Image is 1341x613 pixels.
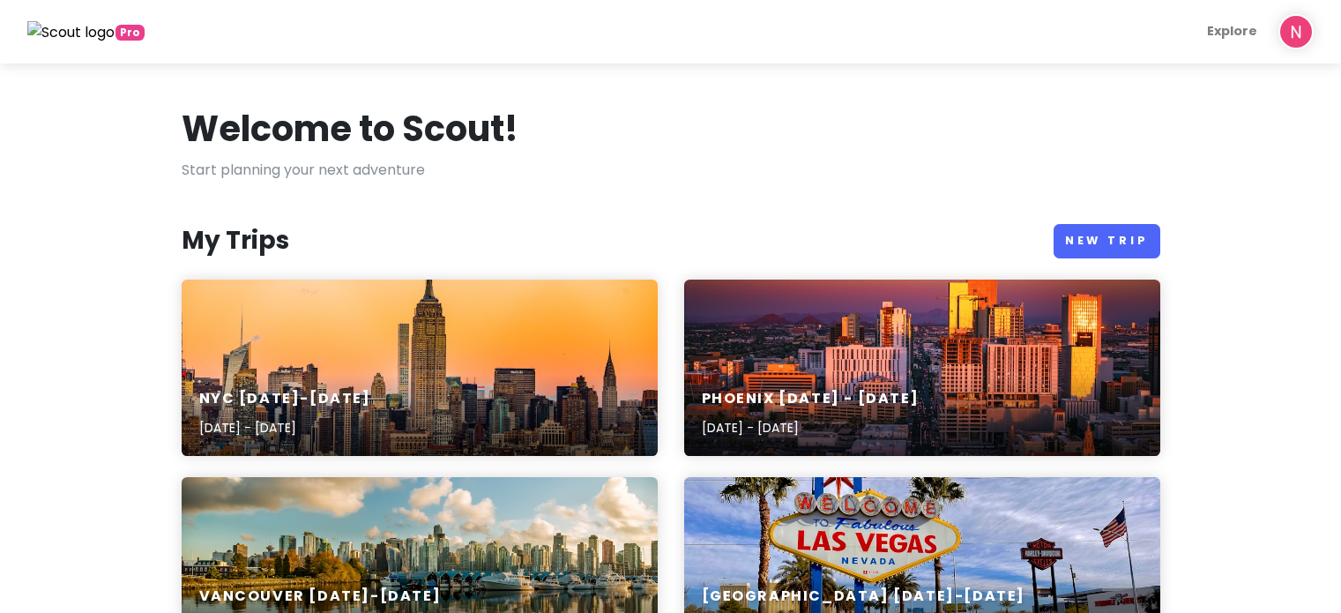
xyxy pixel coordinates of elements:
[199,418,371,437] p: [DATE] - [DATE]
[182,280,658,456] a: landscape photo of New York Empire State BuildingNYC [DATE]-[DATE][DATE] - [DATE]
[684,280,1160,456] a: A view of a city with tall buildingsPhoenix [DATE] - [DATE][DATE] - [DATE]
[27,20,145,43] a: Pro
[27,21,115,44] img: Scout logo
[182,106,518,152] h1: Welcome to Scout!
[702,418,920,437] p: [DATE] - [DATE]
[702,390,920,408] h6: Phoenix [DATE] - [DATE]
[182,159,1160,182] p: Start planning your next adventure
[1200,14,1264,49] a: Explore
[1054,224,1160,258] a: New Trip
[1278,14,1314,49] img: User profile
[182,225,289,257] h3: My Trips
[199,587,442,606] h6: Vancouver [DATE]-[DATE]
[702,587,1026,606] h6: [GEOGRAPHIC_DATA] [DATE]-[DATE]
[199,390,371,408] h6: NYC [DATE]-[DATE]
[115,25,145,41] span: greetings, globetrotter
